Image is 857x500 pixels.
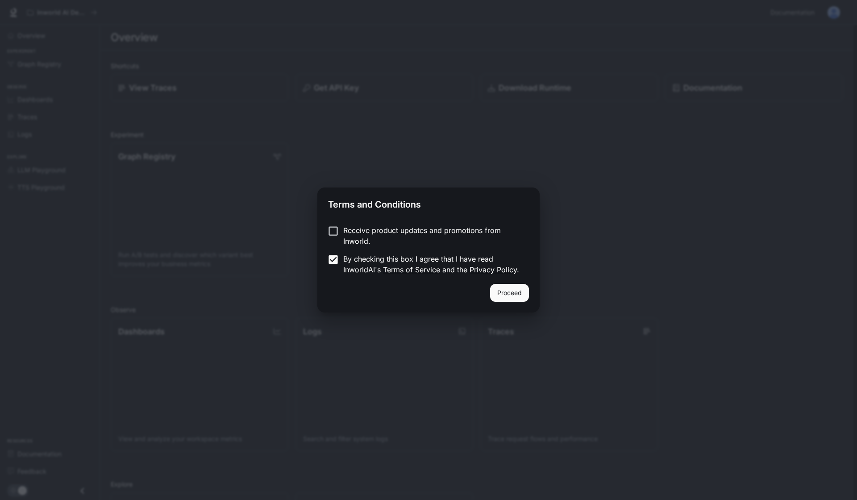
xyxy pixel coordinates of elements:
[470,265,517,274] a: Privacy Policy
[343,254,522,275] p: By checking this box I agree that I have read InworldAI's and the .
[343,225,522,246] p: Receive product updates and promotions from Inworld.
[383,265,440,274] a: Terms of Service
[490,284,529,302] button: Proceed
[317,187,540,218] h2: Terms and Conditions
